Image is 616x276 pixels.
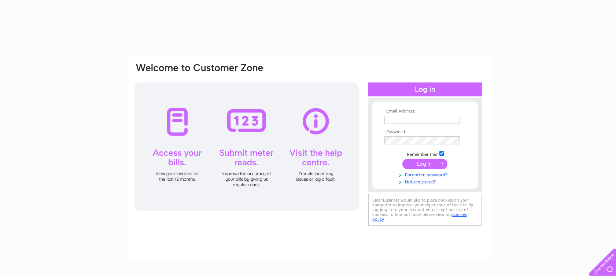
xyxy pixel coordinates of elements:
[383,129,468,135] th: Password:
[384,171,468,178] a: Forgotten password?
[383,150,468,157] td: Remember me?
[383,109,468,114] th: Email Address:
[372,212,467,222] a: cookies policy
[384,178,468,185] a: Not registered?
[402,159,447,169] input: Submit
[368,194,482,226] div: Clear Business would like to place cookies on your computer to improve your experience of the sit...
